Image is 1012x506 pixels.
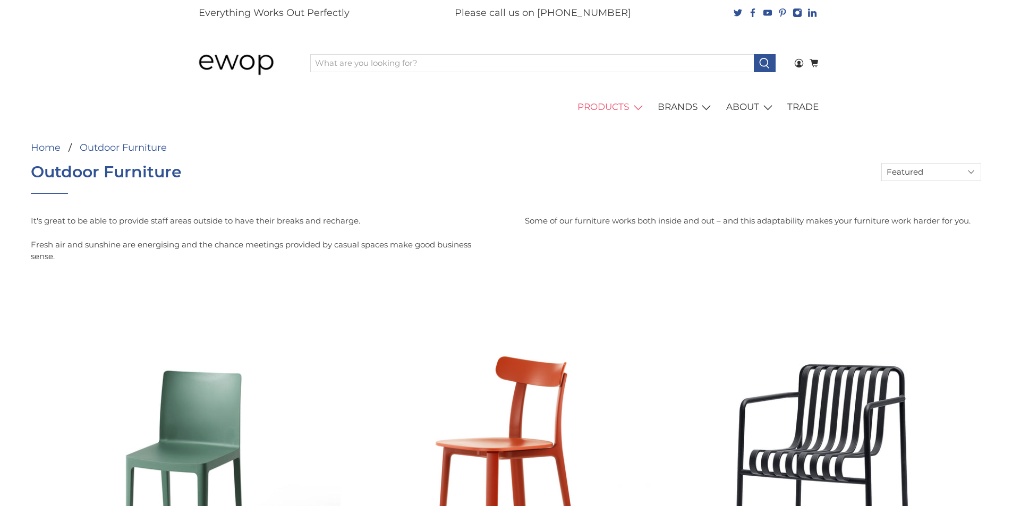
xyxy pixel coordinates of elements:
[781,92,825,122] a: TRADE
[31,215,487,263] p: It's great to be able to provide staff areas outside to have their breaks and recharge. Fresh air...
[525,215,981,227] p: Some of our furniture works both inside and out – and this adaptability makes your furniture work...
[80,143,167,152] a: Outdoor Furniture
[310,54,754,72] input: What are you looking for?
[31,163,182,181] h1: Outdoor Furniture
[31,143,61,152] a: Home
[572,92,652,122] a: PRODUCTS
[720,92,781,122] a: ABOUT
[31,143,405,152] nav: breadcrumbs
[188,92,825,122] nav: main navigation
[455,6,631,20] p: Please call us on [PHONE_NUMBER]
[652,92,720,122] a: BRANDS
[199,6,350,20] p: Everything Works Out Perfectly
